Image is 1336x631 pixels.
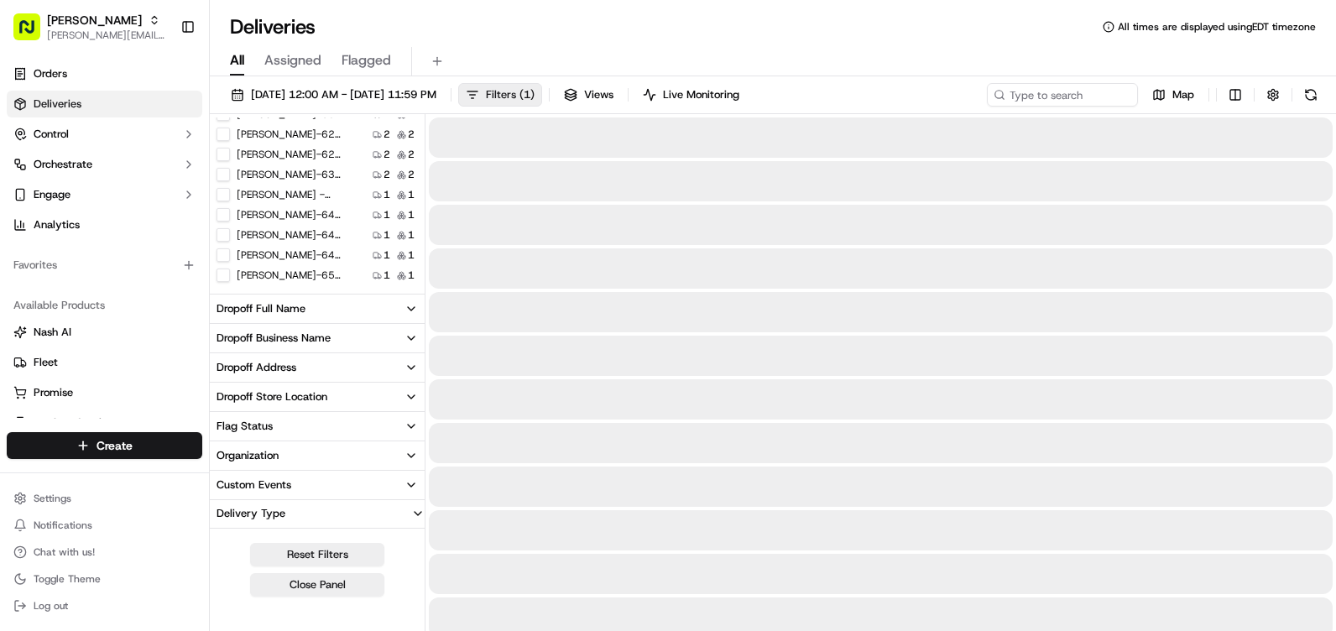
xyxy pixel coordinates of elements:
span: Promise [34,385,73,400]
button: Flag Status [210,412,425,441]
label: [PERSON_NAME]-6308 [237,168,344,181]
a: Powered byPylon [118,284,203,297]
button: Toggle Theme [7,567,202,591]
a: Nash AI [13,325,196,340]
span: Map [1172,87,1194,102]
span: Flagged [342,50,391,70]
label: [PERSON_NAME]-6454 [237,228,344,242]
span: 1 [408,228,415,242]
button: Log out [7,594,202,618]
button: Dropoff Store Location [210,383,425,411]
span: Settings [34,492,71,505]
label: [PERSON_NAME]-6558 [237,269,344,282]
button: Reset Filters [250,543,384,566]
label: [PERSON_NAME] - 6295 [237,188,344,201]
a: Orders [7,60,202,87]
button: Settings [7,487,202,510]
span: Control [34,127,69,142]
div: Organization [217,448,279,463]
button: Nash AI [7,319,202,346]
span: API Documentation [159,243,269,260]
span: [DATE] 12:00 AM - [DATE] 11:59 PM [251,87,436,102]
span: 1 [384,228,390,242]
button: Map [1145,83,1202,107]
button: [PERSON_NAME][PERSON_NAME][EMAIL_ADDRESS][PERSON_NAME][DOMAIN_NAME] [7,7,174,47]
div: Custom Events [217,477,291,493]
span: Nash AI [34,325,71,340]
button: Organization [210,441,425,470]
a: Product Catalog [13,415,196,430]
span: 2 [408,168,415,181]
div: Start new chat [57,160,275,177]
div: Dropoff Full Name [217,301,305,316]
span: Live Monitoring [663,87,739,102]
a: Promise [13,385,196,400]
div: Favorites [7,252,202,279]
button: [DATE] 12:00 AM - [DATE] 11:59 PM [223,83,444,107]
div: Dropoff Address [217,360,296,375]
button: Control [7,121,202,148]
span: 1 [384,208,390,222]
button: [PERSON_NAME][EMAIL_ADDRESS][PERSON_NAME][DOMAIN_NAME] [47,29,167,42]
span: All [230,50,244,70]
span: Views [584,87,613,102]
button: [PERSON_NAME] [47,12,142,29]
button: Engage [7,181,202,208]
button: Create [7,432,202,459]
a: Deliveries [7,91,202,117]
span: Fleet [34,355,58,370]
div: Dropoff Business Name [217,331,331,346]
button: Close Panel [250,573,384,597]
span: 1 [408,188,415,201]
span: Chat with us! [34,545,95,559]
div: Dropoff Store Location [217,389,327,404]
button: Filters(1) [458,83,542,107]
span: Analytics [34,217,80,232]
div: We're available if you need us! [57,177,212,190]
button: Dropoff Business Name [210,324,425,352]
span: 1 [384,248,390,262]
button: Start new chat [285,165,305,185]
span: 2 [408,128,415,141]
button: Custom Events [210,471,425,499]
label: [PERSON_NAME]-6426 [237,248,344,262]
span: Assigned [264,50,321,70]
div: Provider Status [210,535,300,550]
span: Engage [34,187,70,202]
button: Chat with us! [7,540,202,564]
a: 💻API Documentation [135,237,276,267]
span: 1 [408,269,415,282]
div: 📗 [17,245,30,258]
div: Delivery Type [210,506,292,521]
input: Type to search [987,83,1138,107]
span: Deliveries [34,96,81,112]
span: 1 [384,269,390,282]
span: ( 1 ) [519,87,535,102]
span: Knowledge Base [34,243,128,260]
span: 2 [384,128,390,141]
button: Notifications [7,514,202,537]
span: Filters [486,87,535,102]
button: Orchestrate [7,151,202,178]
img: Nash [17,17,50,50]
span: 1 [384,188,390,201]
button: Refresh [1299,83,1323,107]
input: Got a question? Start typing here... [44,108,302,126]
span: 2 [384,168,390,181]
p: Welcome 👋 [17,67,305,94]
span: Notifications [34,519,92,532]
a: 📗Knowledge Base [10,237,135,267]
span: 1 [408,248,415,262]
label: [PERSON_NAME]-6424 [237,208,344,222]
span: All times are displayed using EDT timezone [1118,20,1316,34]
div: Available Products [7,292,202,319]
span: Create [97,437,133,454]
span: Product Catalog [34,415,114,430]
span: Toggle Theme [34,572,101,586]
span: 1 [408,208,415,222]
span: 2 [384,148,390,161]
h1: Deliveries [230,13,316,40]
span: Orders [34,66,67,81]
